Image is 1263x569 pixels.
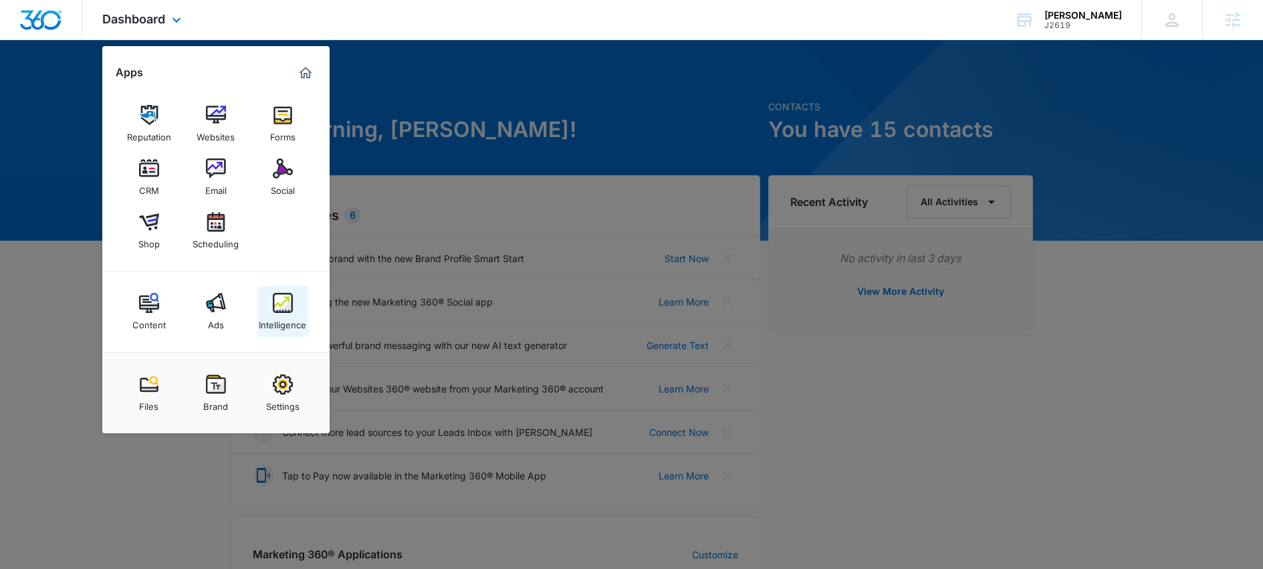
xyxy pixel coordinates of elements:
a: Content [124,286,175,337]
div: Websites [197,125,235,142]
div: account name [1044,10,1122,21]
div: Reputation [127,125,171,142]
a: CRM [124,152,175,203]
a: Marketing 360® Dashboard [295,62,316,84]
div: Settings [266,394,300,412]
span: Dashboard [102,12,165,26]
a: Intelligence [257,286,308,337]
a: Settings [257,368,308,419]
a: Scheduling [191,205,241,256]
div: Social [271,179,295,196]
div: Email [205,179,227,196]
div: CRM [139,179,159,196]
div: Files [139,394,158,412]
div: Scheduling [193,232,239,249]
a: Forms [257,98,308,149]
div: Shop [138,232,160,249]
a: Files [124,368,175,419]
a: Brand [191,368,241,419]
div: Forms [270,125,296,142]
h2: Apps [116,66,143,79]
div: Intelligence [259,313,306,330]
a: Social [257,152,308,203]
div: account id [1044,21,1122,30]
div: Brand [203,394,228,412]
div: Content [132,313,166,330]
a: Websites [191,98,241,149]
div: Ads [208,313,224,330]
a: Ads [191,286,241,337]
a: Shop [124,205,175,256]
a: Email [191,152,241,203]
a: Reputation [124,98,175,149]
